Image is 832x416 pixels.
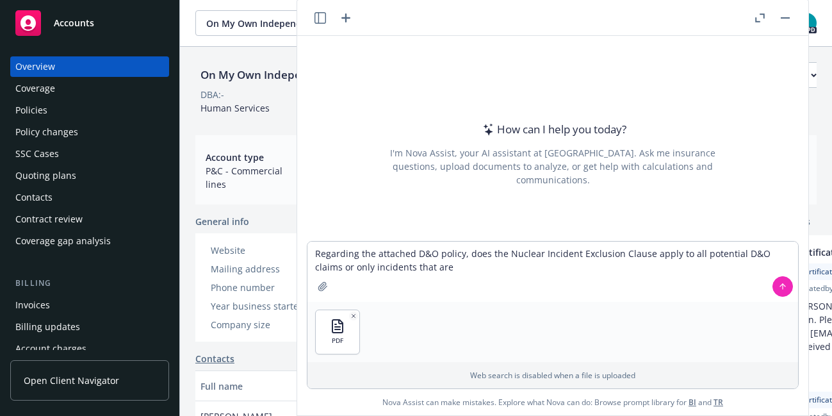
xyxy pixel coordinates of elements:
[15,122,78,142] div: Policy changes
[10,122,169,142] a: Policy changes
[479,121,626,138] div: How can I help you today?
[195,10,355,36] button: On My Own Independent Living Services, Inc.
[195,215,249,228] span: General info
[15,56,55,77] div: Overview
[54,18,94,28] span: Accounts
[10,100,169,121] a: Policies
[307,242,798,302] textarea: Regarding the attached D&O policy, does the Nuclear Incident Exclusion Clause apply to all potent...
[206,151,298,164] span: Account type
[315,370,790,381] p: Web search is disabled when a file is uploaded
[15,187,53,208] div: Contacts
[200,102,270,114] span: Human Services
[10,78,169,99] a: Coverage
[10,295,169,315] a: Invoices
[24,374,119,387] span: Open Client Navigator
[316,310,359,354] button: PDF
[373,146,733,187] div: I'm Nova Assist, your AI assistant at [GEOGRAPHIC_DATA]. Ask me insurance questions, upload docum...
[211,299,316,313] div: Year business started
[10,209,169,229] a: Contract review
[10,317,169,337] a: Billing updates
[195,67,441,83] div: On My Own Independent Living Services, Inc.
[15,144,59,164] div: SSC Cases
[10,144,169,164] a: SSC Cases
[10,231,169,251] a: Coverage gap analysis
[200,88,224,101] div: DBA: -
[211,318,316,331] div: Company size
[15,295,50,315] div: Invoices
[211,244,316,257] div: Website
[15,338,86,359] div: Account charges
[15,209,83,229] div: Contract review
[15,78,55,99] div: Coverage
[15,317,80,337] div: Billing updates
[10,56,169,77] a: Overview
[15,100,47,121] div: Policies
[15,231,111,251] div: Coverage gap analysis
[302,389,803,415] span: Nova Assist can make mistakes. Explore what Nova can do: Browse prompt library for and
[195,370,311,401] button: Full name
[10,187,169,208] a: Contacts
[206,164,298,191] span: P&C - Commercial lines
[10,277,169,290] div: Billing
[195,352,234,365] a: Contacts
[10,165,169,186] a: Quoting plans
[714,397,723,408] a: TR
[332,337,343,345] span: PDF
[200,379,292,393] div: Full name
[689,397,696,408] a: BI
[211,262,316,276] div: Mailing address
[211,281,316,294] div: Phone number
[15,165,76,186] div: Quoting plans
[10,338,169,359] a: Account charges
[10,5,169,41] a: Accounts
[206,17,317,30] span: On My Own Independent Living Services, Inc.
